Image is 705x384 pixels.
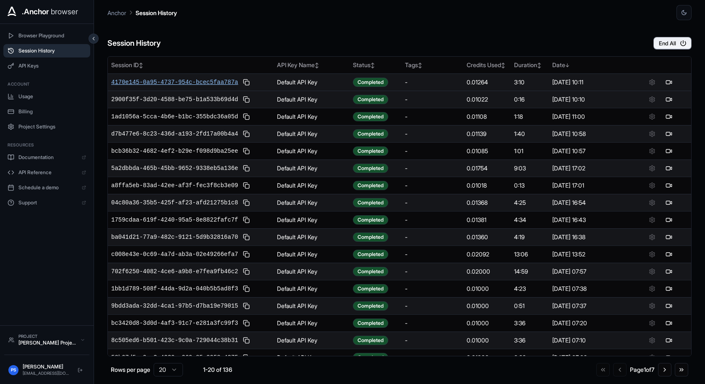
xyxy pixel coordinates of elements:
[353,319,388,328] div: Completed
[514,112,546,121] div: 1:18
[111,233,238,241] span: ba041d21-77a9-482c-9121-5d9b32816a70
[107,37,161,50] h6: Session History
[467,319,507,327] div: 0.01000
[565,62,569,68] span: ↓
[353,61,398,69] div: Status
[353,95,388,104] div: Completed
[274,246,350,263] td: Default API Key
[467,353,507,362] div: 0.01000
[23,363,71,370] div: [PERSON_NAME]
[371,62,375,68] span: ↕
[274,297,350,314] td: Default API Key
[353,181,388,190] div: Completed
[552,319,626,327] div: [DATE] 07:20
[552,78,626,86] div: [DATE] 10:11
[18,32,86,39] span: Browser Playground
[405,130,460,138] div: -
[405,216,460,224] div: -
[405,95,460,104] div: -
[3,105,90,118] button: Billing
[467,302,507,310] div: 0.01000
[653,37,692,50] button: End All
[3,166,90,179] a: API Reference
[405,181,460,190] div: -
[18,63,86,69] span: API Keys
[467,216,507,224] div: 0.01381
[111,61,270,69] div: Session ID
[18,340,76,346] div: [PERSON_NAME] Project
[22,6,49,18] span: .Anchor
[353,198,388,207] div: Completed
[274,159,350,177] td: Default API Key
[3,29,90,42] button: Browser Playground
[274,142,350,159] td: Default API Key
[111,216,238,224] span: 1759cdaa-619f-4240-95a5-8e8822fafc7f
[18,93,86,100] span: Usage
[111,78,238,86] span: 4170e145-0a95-4737-954c-bcec5faa787a
[51,6,78,18] span: browser
[18,333,76,340] div: Project
[353,336,388,345] div: Completed
[552,95,626,104] div: [DATE] 10:10
[274,177,350,194] td: Default API Key
[353,250,388,259] div: Completed
[3,181,90,194] a: Schedule a demo
[353,267,388,276] div: Completed
[467,61,507,69] div: Credits Used
[514,250,546,259] div: 13:06
[405,233,460,241] div: -
[552,267,626,276] div: [DATE] 07:57
[111,302,238,310] span: 9bdd3ada-32dd-4ca1-97b5-d7ba19e79015
[8,142,86,148] h3: Resources
[8,81,86,87] h3: Account
[514,147,546,155] div: 1:01
[405,285,460,293] div: -
[89,34,99,44] button: Collapse sidebar
[467,233,507,241] div: 0.01360
[537,62,541,68] span: ↕
[196,366,238,374] div: 1-20 of 136
[405,336,460,345] div: -
[353,284,388,293] div: Completed
[514,130,546,138] div: 1:40
[514,302,546,310] div: 0:51
[277,61,346,69] div: API Key Name
[405,78,460,86] div: -
[11,367,16,373] span: PS
[552,216,626,224] div: [DATE] 16:43
[552,233,626,241] div: [DATE] 16:38
[111,353,238,362] span: 58b07d5c-9ae3-4230-a269-85a2958a4375
[552,130,626,138] div: [DATE] 10:58
[552,302,626,310] div: [DATE] 07:37
[467,95,507,104] div: 0.01022
[552,61,626,69] div: Date
[111,336,238,345] span: 8c505ed6-b501-423c-9c0a-729044c38b31
[467,130,507,138] div: 0.01139
[552,250,626,259] div: [DATE] 13:52
[274,228,350,246] td: Default API Key
[405,319,460,327] div: -
[405,112,460,121] div: -
[514,336,546,345] div: 3:36
[514,267,546,276] div: 14:59
[111,147,238,155] span: bcb36b32-4682-4ef2-b29e-f098d9ba25ee
[467,267,507,276] div: 0.02000
[111,112,238,121] span: 1ad1056a-5cca-4b6e-b1bc-355bdc36a05d
[405,302,460,310] div: -
[274,108,350,125] td: Default API Key
[514,216,546,224] div: 4:34
[514,319,546,327] div: 3:36
[552,199,626,207] div: [DATE] 16:54
[18,154,78,161] span: Documentation
[18,123,86,130] span: Project Settings
[353,232,388,242] div: Completed
[111,199,238,207] span: 04c80a36-35b5-425f-af23-afd21275b1c8
[405,250,460,259] div: -
[552,353,626,362] div: [DATE] 07:09
[111,130,238,138] span: d7b477e6-8c23-436d-a193-2fd17a00b4a4
[514,164,546,172] div: 9:03
[111,95,238,104] span: 2900f35f-3d20-4588-be75-b1a533b69d4d
[5,5,18,18] img: Anchor Icon
[3,59,90,73] button: API Keys
[75,365,85,375] button: Logout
